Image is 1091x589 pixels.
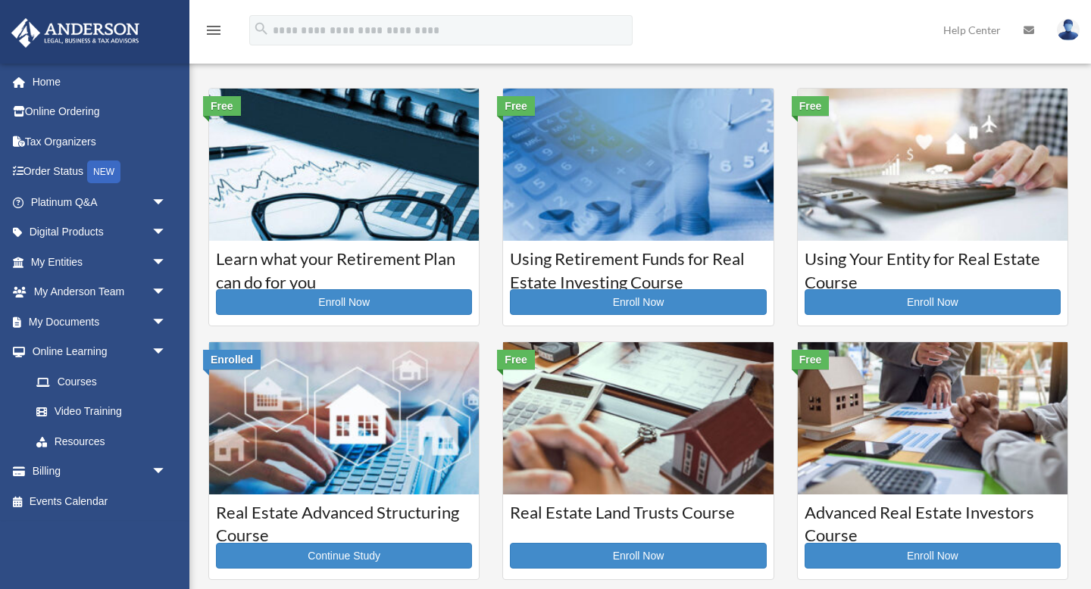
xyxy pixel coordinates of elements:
a: Order StatusNEW [11,157,189,188]
h3: Advanced Real Estate Investors Course [805,501,1061,539]
h3: Real Estate Advanced Structuring Course [216,501,472,539]
div: Free [497,96,535,116]
h3: Learn what your Retirement Plan can do for you [216,248,472,285]
div: NEW [87,160,120,183]
a: Continue Study [216,543,472,569]
img: User Pic [1057,19,1080,41]
div: Free [792,96,830,116]
div: Enrolled [203,350,261,369]
span: arrow_drop_down [152,337,182,368]
a: Billingarrow_drop_down [11,457,189,487]
h3: Using Retirement Funds for Real Estate Investing Course [510,248,766,285]
a: My Documentsarrow_drop_down [11,307,189,337]
a: Enroll Now [510,543,766,569]
a: Video Training [21,397,189,427]
a: My Anderson Teamarrow_drop_down [11,277,189,307]
a: Home [11,67,189,97]
span: arrow_drop_down [152,277,182,308]
div: Free [203,96,241,116]
a: Tax Organizers [11,126,189,157]
a: Online Ordering [11,97,189,127]
div: Free [792,350,830,369]
span: arrow_drop_down [152,247,182,278]
span: arrow_drop_down [152,307,182,338]
div: Free [497,350,535,369]
a: Platinum Q&Aarrow_drop_down [11,187,189,217]
i: search [253,20,270,37]
span: arrow_drop_down [152,217,182,248]
span: arrow_drop_down [152,187,182,218]
a: Digital Productsarrow_drop_down [11,217,189,248]
a: Online Learningarrow_drop_down [11,337,189,367]
a: Resources [21,426,189,457]
i: menu [205,21,223,39]
a: My Entitiesarrow_drop_down [11,247,189,277]
a: Courses [21,366,182,397]
a: Enroll Now [510,289,766,315]
h3: Real Estate Land Trusts Course [510,501,766,539]
span: arrow_drop_down [152,457,182,488]
a: Enroll Now [216,289,472,315]
img: Anderson Advisors Platinum Portal [7,18,144,48]
h3: Using Your Entity for Real Estate Course [805,248,1061,285]
a: Enroll Now [805,543,1061,569]
a: Enroll Now [805,289,1061,315]
a: menu [205,26,223,39]
a: Events Calendar [11,486,189,516]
